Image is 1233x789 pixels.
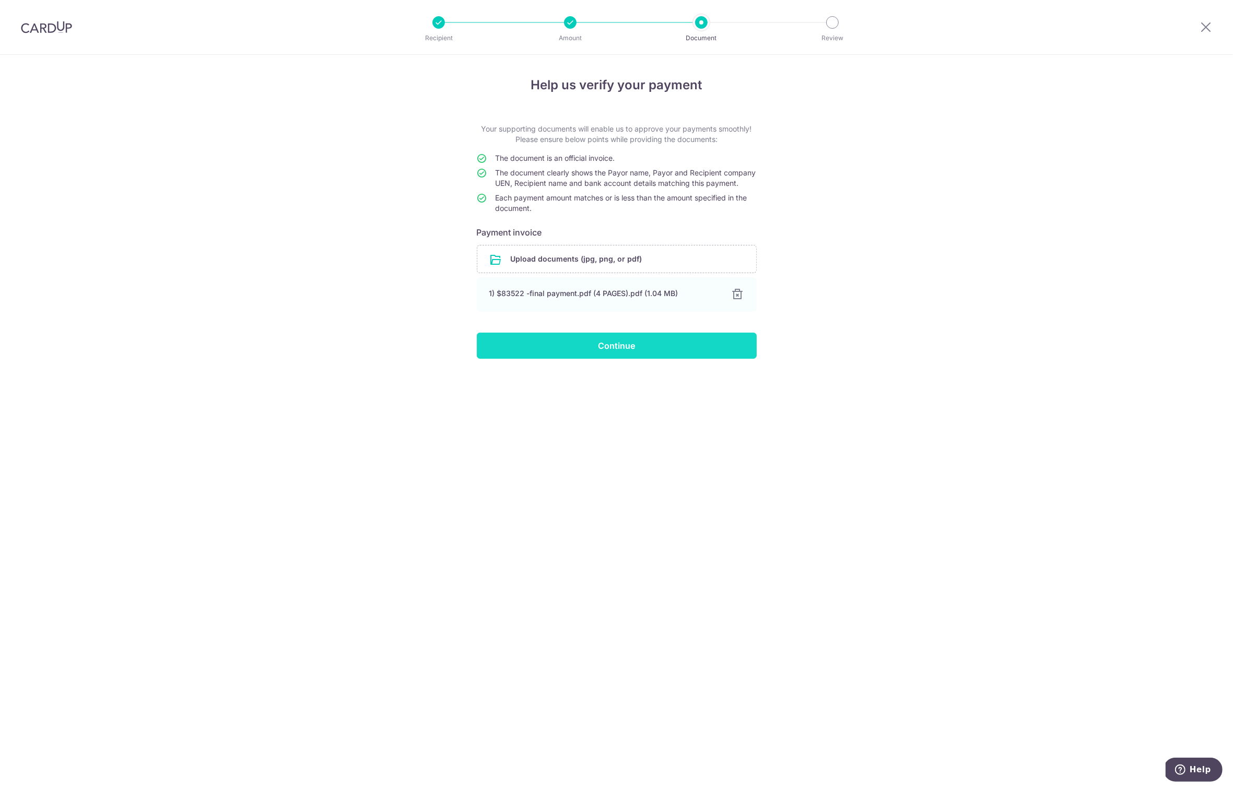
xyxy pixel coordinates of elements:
[400,33,477,43] p: Recipient
[489,288,719,299] div: 1) $83522 -final payment.pdf (4 PAGES).pdf (1.04 MB)
[496,154,615,162] span: The document is an official invoice.
[1166,758,1223,784] iframe: Opens a widget where you can find more information
[496,168,756,187] span: The document clearly shows the Payor name, Payor and Recipient company UEN, Recipient name and ba...
[477,333,757,359] input: Continue
[477,245,757,273] div: Upload documents (jpg, png, or pdf)
[532,33,609,43] p: Amount
[477,124,757,145] p: Your supporting documents will enable us to approve your payments smoothly! Please ensure below p...
[663,33,740,43] p: Document
[21,21,72,33] img: CardUp
[477,76,757,95] h4: Help us verify your payment
[477,226,757,239] h6: Payment invoice
[496,193,747,213] span: Each payment amount matches or is less than the amount specified in the document.
[794,33,871,43] p: Review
